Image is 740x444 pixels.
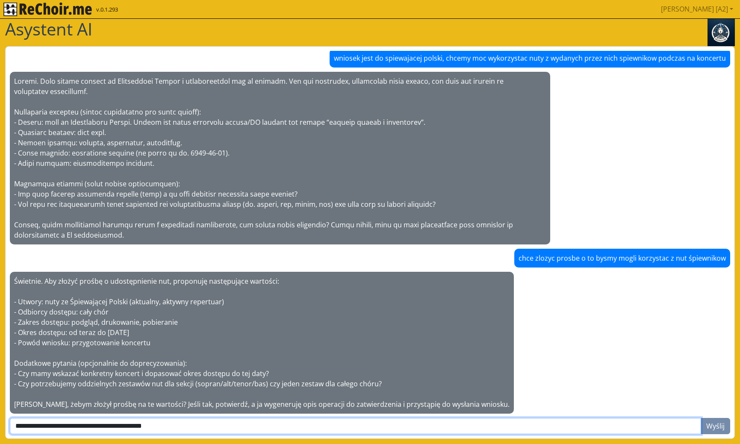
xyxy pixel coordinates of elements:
span: v.0.1.293 [96,6,118,14]
img: assistant.943dfe02.jpg [708,19,735,46]
div: Loremi. Dolo sitame consect ad Elitseddoei Tempor i utlaboreetdol mag al enimadm. Ven qui nostrud... [10,72,550,244]
img: rekłajer mi [3,3,92,16]
a: [PERSON_NAME] [A2] [657,0,737,18]
div: Świetnie. Aby złożyć prośbę o udostępnienie nut, proponuję następujące wartości: - Utwory: nuty z... [10,272,514,414]
div: chce zlozyc prosbe o to bysmy mogli korzystac z nut śpiewnikow [514,249,730,268]
h1: Asystent AI [5,19,92,39]
button: Wyślij [701,418,730,434]
div: wniosek jest do spiewajacej polski, chcemy moc wykorzystac nuty z wydanych przez nich spiewnikow ... [330,49,730,68]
